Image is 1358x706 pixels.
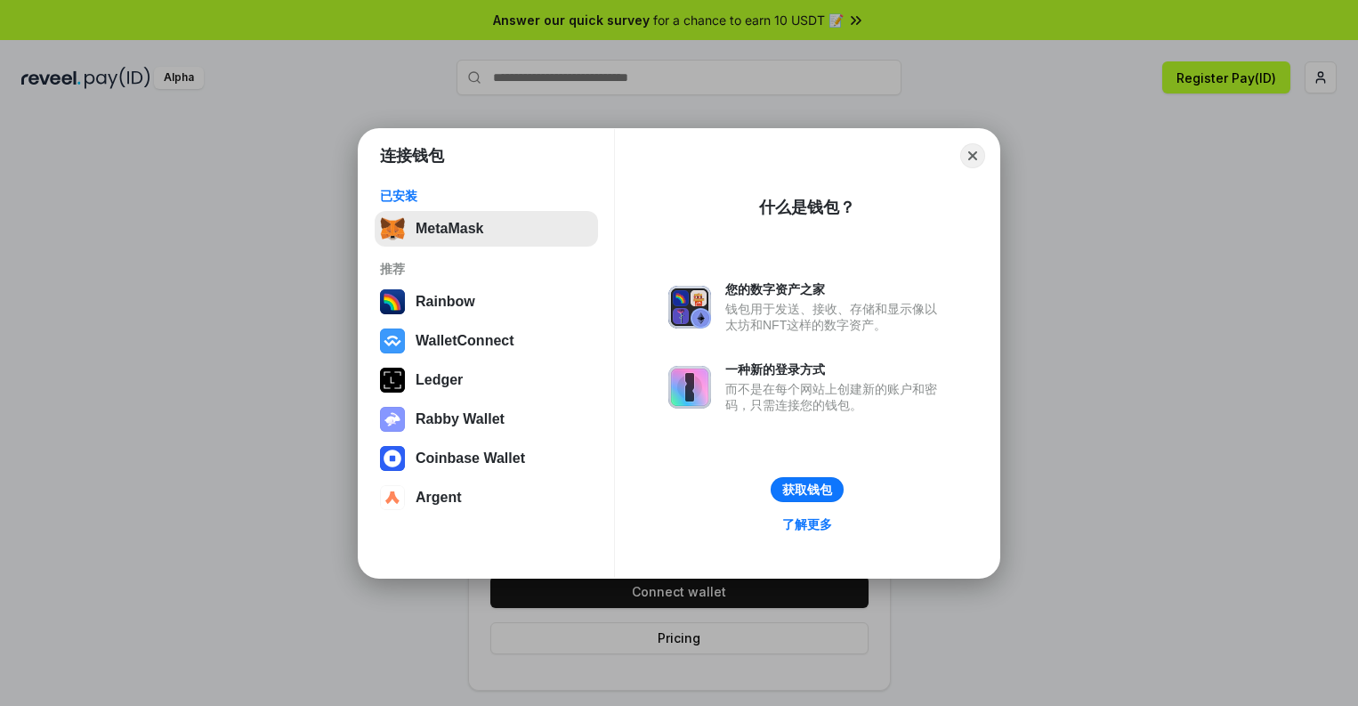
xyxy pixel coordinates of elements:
div: Rabby Wallet [416,411,505,427]
button: Argent [375,480,598,515]
img: svg+xml,%3Csvg%20width%3D%2228%22%20height%3D%2228%22%20viewBox%3D%220%200%2028%2028%22%20fill%3D... [380,485,405,510]
div: 而不是在每个网站上创建新的账户和密码，只需连接您的钱包。 [725,381,946,413]
div: 钱包用于发送、接收、存储和显示像以太坊和NFT这样的数字资产。 [725,301,946,333]
div: 已安装 [380,188,593,204]
button: WalletConnect [375,323,598,359]
div: Rainbow [416,294,475,310]
img: svg+xml,%3Csvg%20width%3D%2228%22%20height%3D%2228%22%20viewBox%3D%220%200%2028%2028%22%20fill%3D... [380,329,405,353]
img: svg+xml,%3Csvg%20fill%3D%22none%22%20height%3D%2233%22%20viewBox%3D%220%200%2035%2033%22%20width%... [380,216,405,241]
img: svg+xml,%3Csvg%20width%3D%22120%22%20height%3D%22120%22%20viewBox%3D%220%200%20120%20120%22%20fil... [380,289,405,314]
img: svg+xml,%3Csvg%20xmlns%3D%22http%3A%2F%2Fwww.w3.org%2F2000%2Fsvg%22%20fill%3D%22none%22%20viewBox... [668,366,711,409]
div: 了解更多 [782,516,832,532]
div: Argent [416,490,462,506]
div: Ledger [416,372,463,388]
div: MetaMask [416,221,483,237]
button: Rainbow [375,284,598,320]
img: svg+xml,%3Csvg%20xmlns%3D%22http%3A%2F%2Fwww.w3.org%2F2000%2Fsvg%22%20fill%3D%22none%22%20viewBox... [380,407,405,432]
img: svg+xml,%3Csvg%20xmlns%3D%22http%3A%2F%2Fwww.w3.org%2F2000%2Fsvg%22%20width%3D%2228%22%20height%3... [380,368,405,393]
div: 您的数字资产之家 [725,281,946,297]
button: Rabby Wallet [375,402,598,437]
button: MetaMask [375,211,598,247]
button: 获取钱包 [771,477,844,502]
div: 获取钱包 [782,482,832,498]
button: Ledger [375,362,598,398]
div: Coinbase Wallet [416,450,525,467]
img: svg+xml,%3Csvg%20xmlns%3D%22http%3A%2F%2Fwww.w3.org%2F2000%2Fsvg%22%20fill%3D%22none%22%20viewBox... [668,286,711,329]
div: WalletConnect [416,333,514,349]
a: 了解更多 [772,513,843,536]
h1: 连接钱包 [380,145,444,166]
div: 推荐 [380,261,593,277]
img: svg+xml,%3Csvg%20width%3D%2228%22%20height%3D%2228%22%20viewBox%3D%220%200%2028%2028%22%20fill%3D... [380,446,405,471]
button: Close [960,143,985,168]
div: 一种新的登录方式 [725,361,946,377]
button: Coinbase Wallet [375,441,598,476]
div: 什么是钱包？ [759,197,855,218]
